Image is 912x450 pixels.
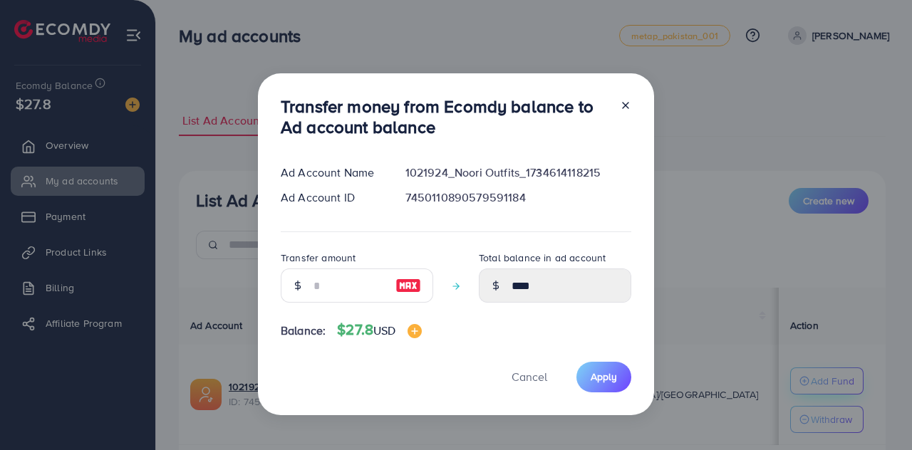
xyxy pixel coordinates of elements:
[269,189,394,206] div: Ad Account ID
[479,251,606,265] label: Total balance in ad account
[281,96,608,137] h3: Transfer money from Ecomdy balance to Ad account balance
[394,189,643,206] div: 7450110890579591184
[851,386,901,439] iframe: Chat
[281,251,356,265] label: Transfer amount
[395,277,421,294] img: image
[337,321,421,339] h4: $27.8
[373,323,395,338] span: USD
[281,323,326,339] span: Balance:
[269,164,394,181] div: Ad Account Name
[576,362,631,392] button: Apply
[494,362,565,392] button: Cancel
[591,370,617,384] span: Apply
[394,164,643,181] div: 1021924_Noori Outfits_1734614118215
[512,369,547,384] span: Cancel
[408,324,422,338] img: image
